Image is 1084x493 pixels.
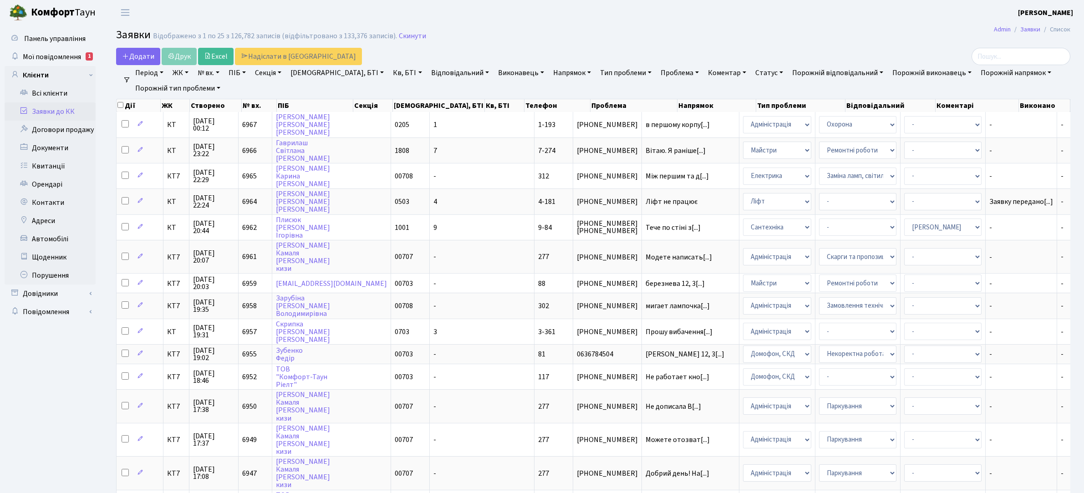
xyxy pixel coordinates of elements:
span: КТ7 [167,302,185,310]
span: 00708 [395,301,413,311]
a: Порожній виконавець [889,65,975,81]
span: КТ7 [167,436,185,443]
span: [DATE] 18:46 [193,370,234,384]
span: [PHONE_NUMBER] [577,373,638,381]
span: [PHONE_NUMBER] [577,328,638,335]
span: - [433,279,436,289]
span: Не дописала В[...] [646,402,701,412]
span: КТ7 [167,373,185,381]
a: [DEMOGRAPHIC_DATA], БТІ [287,65,387,81]
span: 00703 [395,279,413,289]
span: - [1061,252,1064,262]
a: Статус [752,65,787,81]
span: [DATE] 00:12 [193,117,234,132]
span: 3-361 [538,327,555,337]
span: 00707 [395,402,413,412]
a: [PERSON_NAME][PERSON_NAME][PERSON_NAME] [276,189,330,214]
a: [PERSON_NAME][PERSON_NAME][PERSON_NAME] [276,112,330,137]
span: Заявки [116,27,151,43]
span: КТ7 [167,403,185,410]
span: 9 [433,223,437,233]
b: [PERSON_NAME] [1018,8,1073,18]
a: ПІБ [225,65,249,81]
span: березнева 12, 3[...] [646,279,705,289]
a: Період [132,65,167,81]
a: [PERSON_NAME]Камаля[PERSON_NAME]кизи [276,390,330,423]
span: КТ7 [167,173,185,180]
th: Виконано [1019,99,1070,112]
span: 88 [538,279,545,289]
a: Адреси [5,212,96,230]
a: Тип проблеми [596,65,655,81]
span: - [1061,146,1064,156]
span: 81 [538,349,545,359]
span: 00703 [395,372,413,382]
span: - [1061,223,1064,233]
a: Щоденник [5,248,96,266]
span: [PHONE_NUMBER] [577,280,638,287]
span: Не работает кно[...] [646,372,709,382]
span: 6957 [242,327,257,337]
span: - [433,349,436,359]
a: Клієнти [5,66,96,84]
span: 6961 [242,252,257,262]
span: - [433,301,436,311]
a: Договори продажу [5,121,96,139]
b: Комфорт [31,5,75,20]
span: 00708 [395,171,413,181]
span: - [1061,301,1064,311]
span: 7-274 [538,146,555,156]
th: ПІБ [277,99,353,112]
span: 1 [433,120,437,130]
a: Автомобілі [5,230,96,248]
span: - [433,402,436,412]
span: 6950 [242,402,257,412]
span: [PHONE_NUMBER] [PHONE_NUMBER] [577,220,638,234]
span: 6965 [242,171,257,181]
span: - [1061,120,1064,130]
a: ЖК [169,65,192,81]
a: Заявки [1020,25,1040,34]
span: - [1061,435,1064,445]
th: Напрямок [677,99,756,112]
span: 0503 [395,197,409,207]
th: Створено [190,99,242,112]
a: Квитанції [5,157,96,175]
span: - [433,435,436,445]
th: ЖК [161,99,190,112]
span: [DATE] 22:29 [193,169,234,183]
span: [PHONE_NUMBER] [577,470,638,477]
span: - [1061,468,1064,478]
div: 1 [86,52,93,61]
a: Довідники [5,285,96,303]
li: Список [1040,25,1070,35]
a: Порожній напрямок [977,65,1055,81]
span: 6958 [242,301,257,311]
span: - [989,302,1053,310]
a: Орендарі [5,175,96,193]
span: - [989,403,1053,410]
span: 7 [433,146,437,156]
span: 6952 [242,372,257,382]
span: КТ7 [167,470,185,477]
span: 6966 [242,146,257,156]
span: [PHONE_NUMBER] [577,254,638,261]
span: Вітаю. Я раніше[...] [646,146,706,156]
th: Коментарі [936,99,1019,112]
span: [DATE] 22:24 [193,194,234,209]
span: Прошу вибачення[...] [646,327,712,337]
span: 6959 [242,279,257,289]
th: Тип проблеми [756,99,845,112]
th: Дії [117,99,161,112]
a: Кв, БТІ [389,65,425,81]
span: [DATE] 19:02 [193,347,234,361]
a: Напрямок [550,65,595,81]
span: Додати [122,51,154,61]
span: - [1061,402,1064,412]
a: Повідомлення [5,303,96,321]
span: 277 [538,402,549,412]
span: [DATE] 23:22 [193,143,234,158]
th: Кв, БТІ [485,99,524,112]
span: [DATE] 20:44 [193,220,234,234]
span: [PHONE_NUMBER] [577,173,638,180]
